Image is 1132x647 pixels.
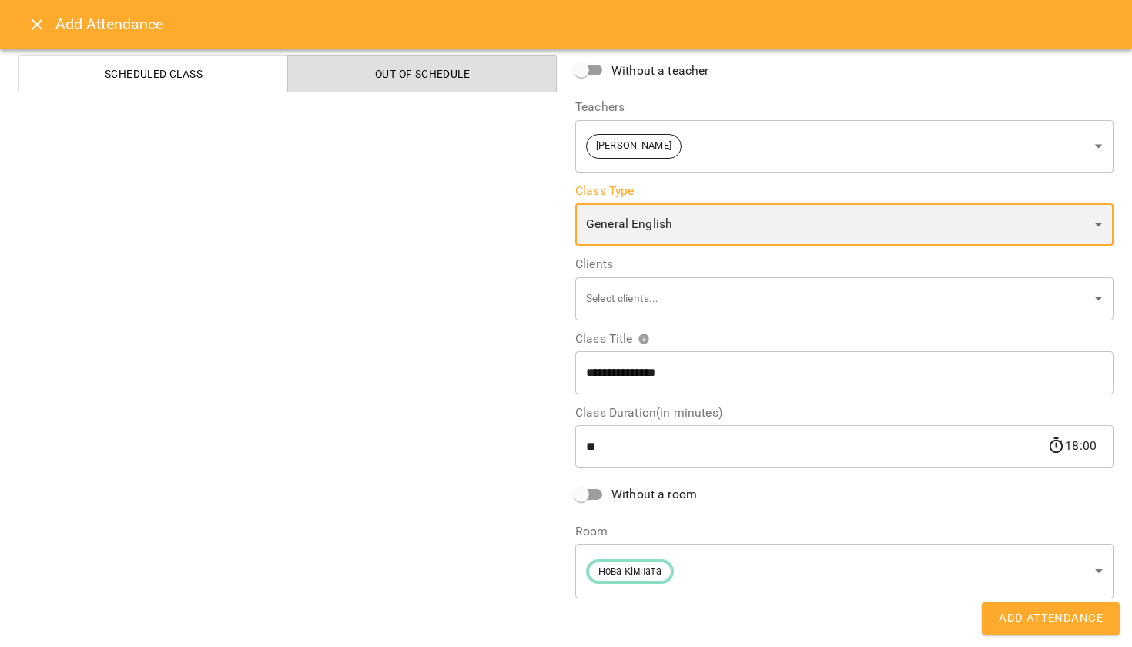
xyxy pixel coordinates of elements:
div: General English [575,203,1114,246]
button: Out of Schedule [287,55,557,92]
button: Add Attendance [982,602,1120,635]
label: Clients [575,258,1114,270]
button: Scheduled class [18,55,288,92]
span: Class Title [575,333,650,345]
h6: Add Attendance [55,12,1114,36]
span: Scheduled class [28,65,279,83]
p: Select clients... [586,291,1089,307]
span: Out of Schedule [297,65,548,83]
label: Room [575,525,1114,538]
button: Close [18,6,55,43]
span: Нова Кімната [589,565,671,579]
label: Teachers [575,101,1114,113]
span: Without a teacher [611,62,709,80]
span: Without a room [611,485,697,504]
span: [PERSON_NAME] [587,139,681,153]
div: Нова Кімната [575,544,1114,598]
div: [PERSON_NAME] [575,119,1114,173]
div: Select clients... [575,277,1114,320]
span: Add Attendance [999,608,1103,629]
label: Class Type [575,185,1114,197]
label: Class Duration(in minutes) [575,407,1114,419]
